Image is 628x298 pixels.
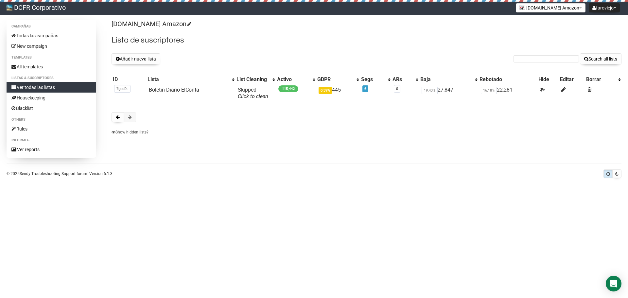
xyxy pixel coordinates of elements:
th: GDPR: No sort applied, activate to apply an ascending sort [316,75,360,84]
th: Editar: No sort applied, sorting is disabled [559,75,585,84]
div: Segs [361,76,385,83]
button: Añadir nueva lista [112,53,160,64]
th: List Cleaning: No sort applied, activate to apply an ascending sort [235,75,276,84]
a: 0 [396,87,398,91]
th: Rebotado: No sort applied, sorting is disabled [478,75,537,84]
img: 1.jpg [519,5,525,10]
td: 445 [316,84,360,102]
th: Lista: No sort applied, activate to apply an ascending sort [146,75,235,84]
div: Rebotado [480,76,536,83]
div: Editar [560,76,584,83]
td: 27,847 [419,84,478,102]
div: ARs [392,76,412,83]
a: 6 [364,87,366,91]
a: Ver todas las listas [7,82,96,93]
a: New campaign [7,41,96,51]
div: List Cleaning [236,76,269,83]
a: Click to clean [238,93,268,99]
a: Rules [7,124,96,134]
h2: Lista de suscriptores [112,34,621,46]
button: Search all lists [580,53,621,64]
th: Borrar: No sort applied, activate to apply an ascending sort [585,75,621,84]
span: 7gdcD.. [114,85,131,93]
li: Campañas [7,23,96,30]
a: All templates [7,61,96,72]
a: Blacklist [7,103,96,114]
img: 54111bbcb726b5bbc7ac1b93f70939ba [7,5,12,10]
button: [DOMAIN_NAME] Amazon [516,3,585,12]
th: Segs: No sort applied, activate to apply an ascending sort [360,75,391,84]
div: Borrar [586,76,615,83]
span: 115,442 [278,85,298,92]
th: ARs: No sort applied, activate to apply an ascending sort [391,75,419,84]
a: Todas las campañas [7,30,96,41]
span: 0.39% [319,87,332,94]
button: faroviejo [589,3,620,12]
span: 19.43% [422,87,438,94]
th: Hide: No sort applied, sorting is disabled [537,75,559,84]
a: Show hidden lists? [112,130,148,134]
span: 16.18% [481,87,497,94]
div: Activo [277,76,309,83]
div: Hide [538,76,557,83]
th: Baja: No sort applied, activate to apply an ascending sort [419,75,478,84]
li: Templates [7,54,96,61]
li: Informes [7,136,96,144]
a: Support forum [61,171,87,176]
a: Sendy [20,171,30,176]
div: Baja [420,76,472,83]
span: Skipped [238,87,268,99]
div: GDPR [317,76,353,83]
a: Housekeeping [7,93,96,103]
th: Activo: No sort applied, activate to apply an ascending sort [276,75,316,84]
div: Open Intercom Messenger [606,276,621,291]
a: [DOMAIN_NAME] Amazon [112,20,190,28]
a: Boletin Diario ElConta [149,87,199,93]
li: Others [7,116,96,124]
li: Listas & Suscriptores [7,74,96,82]
div: Lista [148,76,229,83]
p: © 2025 | | | Version 6.1.3 [7,170,113,177]
td: 22,281 [478,84,537,102]
div: ID [113,76,145,83]
a: Ver reports [7,144,96,155]
a: Troubleshooting [31,171,61,176]
th: ID: No sort applied, sorting is disabled [112,75,146,84]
